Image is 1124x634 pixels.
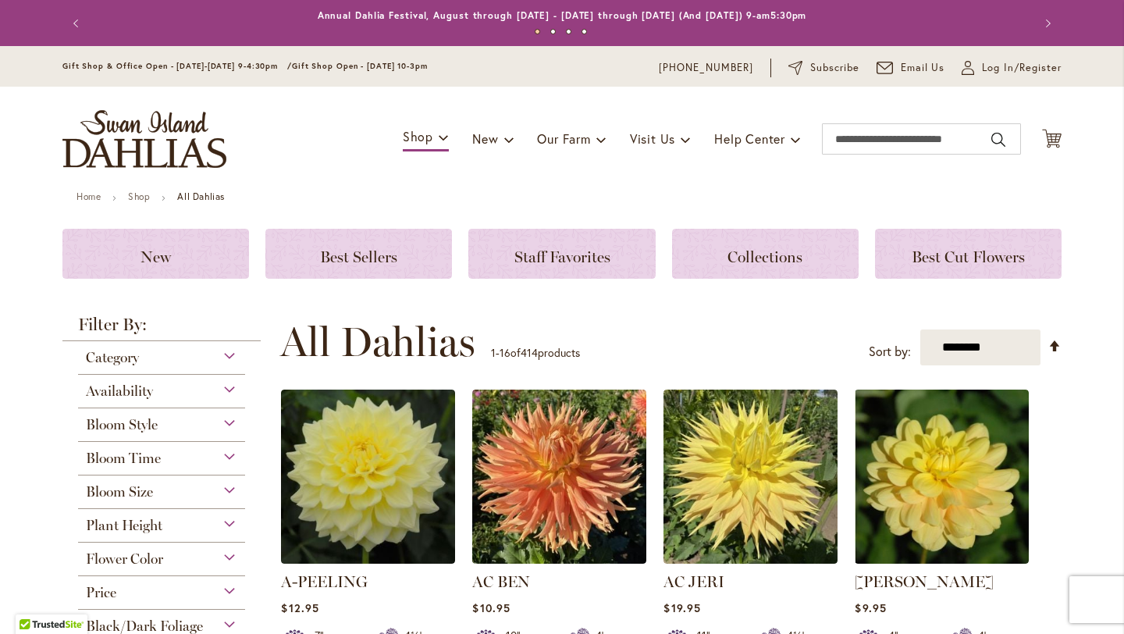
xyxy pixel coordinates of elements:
a: store logo [62,110,226,168]
a: AC BEN [472,572,530,591]
a: Best Sellers [265,229,452,279]
a: AC BEN [472,552,646,567]
span: $9.95 [855,600,886,615]
span: Visit Us [630,130,675,147]
span: 16 [500,345,510,360]
span: Collections [727,248,802,266]
span: Flower Color [86,550,163,568]
strong: All Dahlias [177,191,225,202]
span: Gift Shop Open - [DATE] 10-3pm [292,61,428,71]
button: 1 of 4 [535,29,540,34]
span: Shop [403,128,433,144]
a: AHOY MATEY [855,552,1029,567]
span: Bloom Time [86,450,161,467]
span: Best Cut Flowers [912,248,1025,266]
a: A-PEELING [281,572,368,591]
span: Staff Favorites [514,248,610,266]
button: 2 of 4 [550,29,556,34]
span: All Dahlias [280,319,475,365]
p: - of products [491,340,580,365]
a: Email Us [877,60,945,76]
a: Subscribe [788,60,859,76]
span: Price [86,584,116,601]
iframe: Launch Accessibility Center [12,579,55,622]
span: Our Farm [537,130,590,147]
button: Previous [62,8,94,39]
a: Best Cut Flowers [875,229,1062,279]
img: AHOY MATEY [855,390,1029,564]
span: Category [86,349,139,366]
a: Shop [128,191,150,202]
button: Next [1030,8,1062,39]
a: AC JERI [663,572,724,591]
span: $10.95 [472,600,510,615]
span: 414 [521,345,538,360]
a: [PHONE_NUMBER] [659,60,753,76]
span: Plant Height [86,517,162,534]
span: $12.95 [281,600,318,615]
strong: Filter By: [62,316,261,341]
span: New [472,130,498,147]
label: Sort by: [869,337,911,366]
button: 4 of 4 [582,29,587,34]
span: New [140,248,171,266]
span: Availability [86,383,153,400]
span: Gift Shop & Office Open - [DATE]-[DATE] 9-4:30pm / [62,61,292,71]
a: A-Peeling [281,552,455,567]
span: Subscribe [810,60,859,76]
img: AC Jeri [663,390,838,564]
a: AC Jeri [663,552,838,567]
span: 1 [491,345,496,360]
a: Collections [672,229,859,279]
img: AC BEN [472,390,646,564]
a: New [62,229,249,279]
span: Bloom Style [86,416,158,433]
span: Log In/Register [982,60,1062,76]
span: Help Center [714,130,785,147]
span: Bloom Size [86,483,153,500]
button: 3 of 4 [566,29,571,34]
span: $19.95 [663,600,700,615]
a: Home [76,191,101,202]
span: Best Sellers [320,248,397,266]
a: Staff Favorites [468,229,655,279]
a: Log In/Register [962,60,1062,76]
a: Annual Dahlia Festival, August through [DATE] - [DATE] through [DATE] (And [DATE]) 9-am5:30pm [318,9,807,21]
img: A-Peeling [281,390,455,564]
a: [PERSON_NAME] [855,572,994,591]
span: Email Us [901,60,945,76]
